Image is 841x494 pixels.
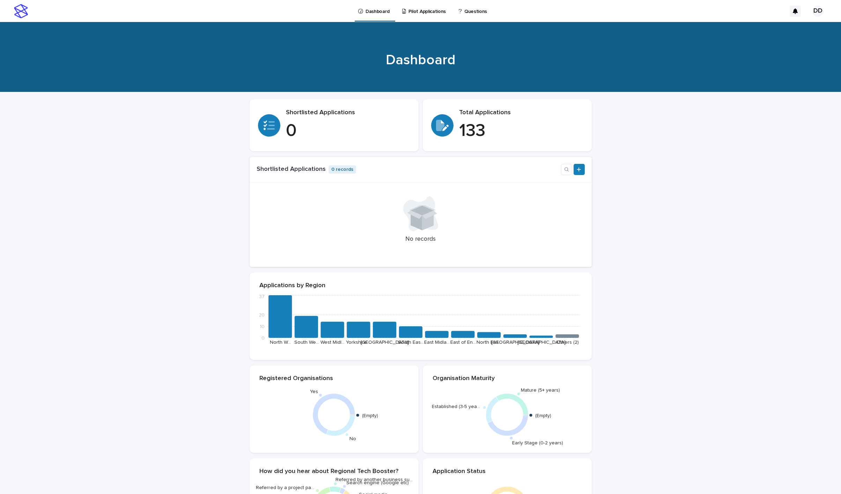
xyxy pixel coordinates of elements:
[459,121,583,141] p: 133
[362,413,378,418] text: (Empty)
[346,340,371,345] text: Yorkshire …
[260,324,265,329] tspan: 10
[310,390,318,394] text: Yes
[329,165,356,174] p: 0 records
[250,235,592,243] p: No records
[14,4,28,18] img: stacker-logo-s-only.png
[270,340,291,345] text: North W…
[556,340,578,345] text: Others (2)
[250,52,592,68] h1: Dashboard
[574,164,585,175] a: Add new record
[259,468,409,475] p: How did you hear about Regional Tech Booster?
[257,166,326,172] a: Shortlisted Applications
[512,441,563,445] text: Early Stage (0-2 years)
[521,388,560,393] text: Mature (5+ years)
[361,340,409,345] text: [GEOGRAPHIC_DATA]
[335,478,413,482] text: Referred by another business su…
[491,340,539,345] text: [GEOGRAPHIC_DATA]
[349,436,356,441] text: No
[259,313,265,318] tspan: 20
[477,340,502,345] text: North Eas…
[517,340,565,345] text: [GEOGRAPHIC_DATA]
[812,6,824,17] div: DD
[450,340,476,345] text: East of En…
[320,340,345,345] text: West Midl…
[346,480,409,485] text: Search engine (Google etc)
[259,375,409,383] p: Registered Organisations
[459,109,583,117] p: Total Applications
[424,340,450,345] text: East Midla…
[286,109,410,117] p: Shortlisted Applications
[433,468,582,475] p: Application Status
[256,485,314,490] text: Referred by a project pa…
[535,413,551,418] text: (Empty)
[432,404,480,409] text: Established (3-5 yea…
[294,340,319,345] text: South We…
[259,295,265,299] tspan: 37
[286,121,410,141] p: 0
[398,340,424,345] text: South Eas…
[259,282,582,290] p: Applications by Region
[433,375,582,383] p: Organisation Maturity
[261,336,265,341] tspan: 0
